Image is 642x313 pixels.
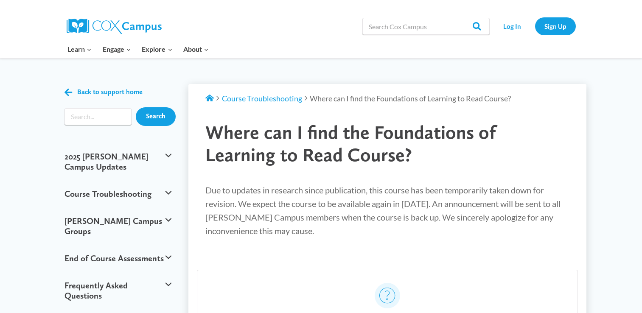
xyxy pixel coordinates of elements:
img: Cox Campus [67,19,162,34]
input: Search Cox Campus [362,18,490,35]
a: Course Troubleshooting [222,94,302,103]
nav: Primary Navigation [62,40,214,58]
span: Back to support home [77,88,143,96]
span: Engage [103,44,131,55]
span: Explore [142,44,172,55]
button: 2025 [PERSON_NAME] Campus Updates [60,143,176,180]
a: Back to support home [64,86,143,98]
a: Log In [494,17,531,35]
p: Due to updates in research since publication, this course has been temporarily taken down for rev... [205,183,569,238]
nav: Secondary Navigation [494,17,576,35]
span: About [183,44,209,55]
button: Frequently Asked Questions [60,272,176,309]
input: Search input [64,108,132,125]
button: End of Course Assessments [60,245,176,272]
a: Support Home [205,94,214,103]
button: Course Troubleshooting [60,180,176,207]
form: Search form [64,108,132,125]
input: Search [136,107,176,126]
a: Sign Up [535,17,576,35]
button: [PERSON_NAME] Campus Groups [60,207,176,245]
span: Learn [67,44,92,55]
span: Where can I find the Foundations of Learning to Read Course? [205,121,496,166]
span: Where can I find the Foundations of Learning to Read Course? [310,94,511,103]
